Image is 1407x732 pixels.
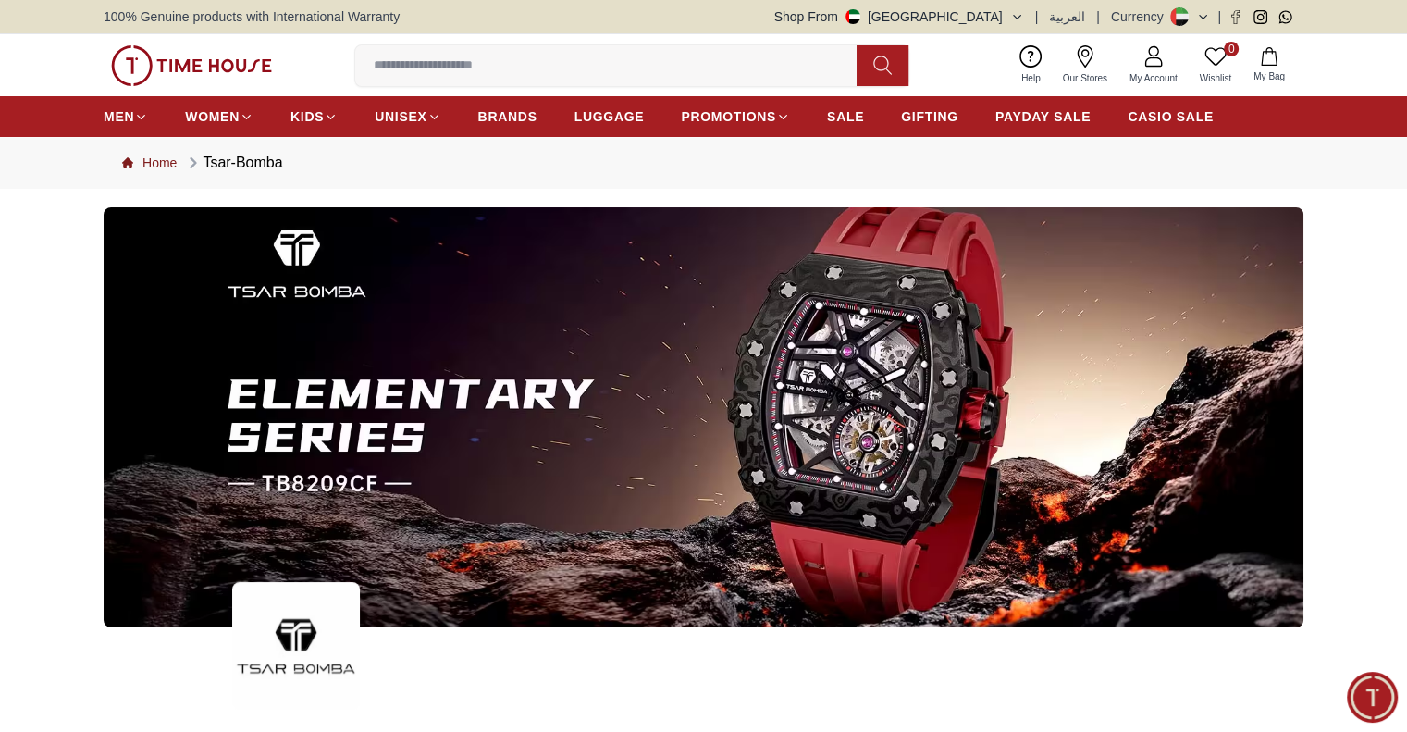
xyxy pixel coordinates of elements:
[845,9,860,24] img: United Arab Emirates
[995,107,1091,126] span: PAYDAY SALE
[1242,43,1296,87] button: My Bag
[104,137,1303,189] nav: Breadcrumb
[574,100,645,133] a: LUGGAGE
[1278,10,1292,24] a: Whatsapp
[1096,7,1100,26] span: |
[1189,42,1242,89] a: 0Wishlist
[1224,42,1239,56] span: 0
[478,107,537,126] span: BRANDS
[1049,7,1085,26] button: العربية
[122,154,177,172] a: Home
[104,100,148,133] a: MEN
[185,100,253,133] a: WOMEN
[1253,10,1267,24] a: Instagram
[1246,69,1292,83] span: My Bag
[290,100,338,133] a: KIDS
[1111,7,1171,26] div: Currency
[104,207,1303,627] img: ...
[1014,71,1048,85] span: Help
[111,45,272,86] img: ...
[1192,71,1239,85] span: Wishlist
[1217,7,1221,26] span: |
[774,7,1024,26] button: Shop From[GEOGRAPHIC_DATA]
[681,107,776,126] span: PROMOTIONS
[995,100,1091,133] a: PAYDAY SALE
[1122,71,1185,85] span: My Account
[1228,10,1242,24] a: Facebook
[1128,107,1214,126] span: CASIO SALE
[1035,7,1039,26] span: |
[104,7,400,26] span: 100% Genuine products with International Warranty
[827,100,864,133] a: SALE
[290,107,324,126] span: KIDS
[1010,42,1052,89] a: Help
[681,100,790,133] a: PROMOTIONS
[1128,100,1214,133] a: CASIO SALE
[184,152,282,174] div: Tsar-Bomba
[232,582,360,710] img: ...
[901,100,958,133] a: GIFTING
[827,107,864,126] span: SALE
[375,100,440,133] a: UNISEX
[1052,42,1118,89] a: Our Stores
[375,107,426,126] span: UNISEX
[901,107,958,126] span: GIFTING
[104,107,134,126] span: MEN
[1347,672,1398,723] div: Chat Widget
[185,107,240,126] span: WOMEN
[478,100,537,133] a: BRANDS
[1055,71,1115,85] span: Our Stores
[574,107,645,126] span: LUGGAGE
